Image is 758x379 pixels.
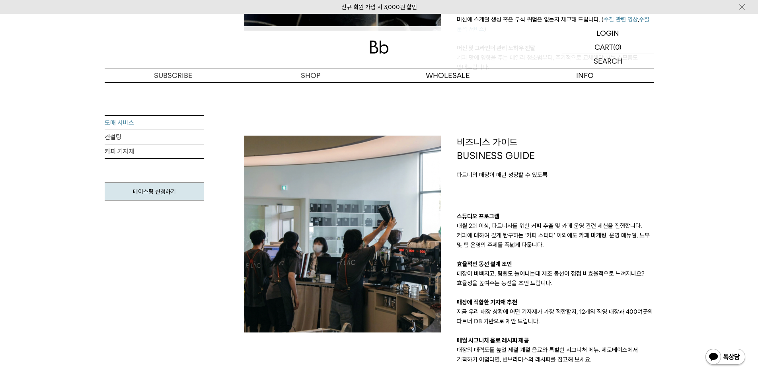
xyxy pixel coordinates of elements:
p: (0) [613,40,622,54]
p: LOGIN [596,26,619,40]
a: 테이스팅 신청하기 [105,183,204,200]
a: LOGIN [562,26,654,40]
p: CART [594,40,613,54]
a: 커피 기자재 [105,144,204,159]
a: SHOP [242,68,379,82]
p: 효율적인 동선 설계 조언 [457,259,654,269]
a: 컨설팅 [105,130,204,144]
p: 매장에 적합한 기자재 추천 [457,297,654,307]
p: 스튜디오 프로그램 [457,212,654,221]
a: 도매 서비스 [105,116,204,130]
p: INFO [516,68,654,82]
p: 매월 시그니처 음료 레시피 제공 [457,336,654,345]
p: WHOLESALE [379,68,516,82]
p: 매장이 바빠지고, 팀원도 늘어나는데 제조 동선이 점점 비효율적으로 느껴지나요? 효율성을 높여주는 동선을 조언 드립니다. [457,269,654,288]
p: 파트너의 매장이 매년 성장할 수 있도록 [457,170,654,180]
p: 매월 2회 이상, 파트너사를 위한 커피 추출 및 카페 운영 관련 세션을 진행합니다. 커피에 대하여 깊게 탐구하는 ‘커피 스터디’ 이외에도 카페 마케팅, 운영 매뉴얼, 노무 및... [457,221,654,250]
p: 지금 우리 매장 상황에 어떤 기자재가 가장 적합할지, 12개의 직영 매장과 400여곳의 파트너 DB 기반으로 제안 드립니다. [457,307,654,326]
a: CART (0) [562,40,654,54]
p: 매장의 매력도를 높일 제철 계절 음료와 특별한 시그니처 메뉴. 제로베이스에서 기획하기 어렵다면, 빈브라더스의 레시피를 참고해 보세요. [457,345,654,364]
a: 신규 회원 가입 시 3,000원 할인 [341,4,417,11]
img: 카카오톡 채널 1:1 채팅 버튼 [705,348,746,367]
a: SUBSCRIBE [105,68,242,82]
p: SEARCH [594,54,622,68]
p: 비즈니스 가이드 BUSINESS GUIDE [457,136,654,162]
img: 로고 [370,41,389,54]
